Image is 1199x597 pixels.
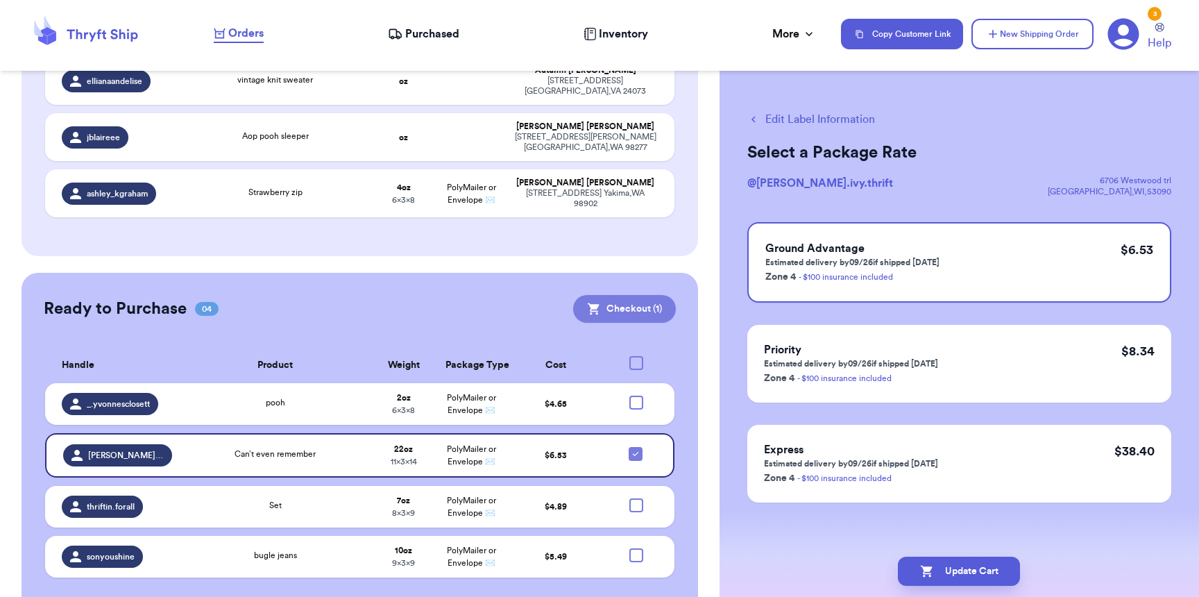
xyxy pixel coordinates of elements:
[513,76,658,96] div: [STREET_ADDRESS] [GEOGRAPHIC_DATA] , VA 24073
[1048,175,1171,186] div: 6706 Westwood trl
[764,358,938,369] p: Estimated delivery by 09/26 if shipped [DATE]
[1121,342,1155,361] p: $ 8.34
[545,451,567,460] span: $ 6.53
[545,400,567,408] span: $ 4.65
[87,188,148,199] span: ashley_kgraham
[214,25,264,43] a: Orders
[1114,442,1155,461] p: $ 38.40
[765,257,939,268] p: Estimated delivery by 09/26 if shipped [DATE]
[545,553,567,561] span: $ 5.49
[62,358,94,373] span: Handle
[599,26,648,42] span: Inventory
[180,348,370,383] th: Product
[235,450,316,458] span: Can’t even remember
[394,445,413,453] strong: 22 oz
[392,509,415,517] span: 8 x 3 x 9
[772,26,816,42] div: More
[1148,7,1162,21] div: 3
[391,457,417,466] span: 11 x 3 x 14
[248,188,303,196] span: Strawberry zip
[392,559,415,567] span: 9 x 3 x 9
[513,178,658,188] div: [PERSON_NAME] [PERSON_NAME]
[266,398,285,407] span: pooh
[584,26,648,42] a: Inventory
[447,394,496,414] span: PolyMailer or Envelope ✉️
[765,243,865,254] span: Ground Advantage
[392,196,415,204] span: 6 x 3 x 8
[1107,18,1139,50] a: 3
[399,133,408,142] strong: oz
[87,132,120,143] span: jblaireee
[545,503,567,511] span: $ 4.89
[88,450,164,461] span: [PERSON_NAME].ivy.thrift
[397,394,411,402] strong: 2 oz
[747,178,893,189] span: @ [PERSON_NAME].ivy.thrift
[797,474,892,482] a: - $100 insurance included
[764,473,794,483] span: Zone 4
[242,132,309,140] span: Aop pooh sleeper
[395,546,412,555] strong: 10 oz
[399,77,408,85] strong: oz
[764,458,938,469] p: Estimated delivery by 09/26 if shipped [DATE]
[447,546,496,567] span: PolyMailer or Envelope ✉️
[764,444,803,455] span: Express
[764,344,801,355] span: Priority
[237,76,313,84] span: vintage knit sweater
[392,406,415,414] span: 6 x 3 x 8
[254,551,297,560] span: bugle jeans
[747,142,1171,164] h2: Select a Package Rate
[971,19,1094,49] button: New Shipping Order
[269,501,282,510] span: Set
[513,188,658,209] div: [STREET_ADDRESS] Yakima , WA 98902
[87,76,142,87] span: ellianaandelise
[370,348,437,383] th: Weight
[513,132,658,153] div: [STREET_ADDRESS][PERSON_NAME] [GEOGRAPHIC_DATA] , WA 98277
[87,551,135,562] span: sonyoushine
[447,445,496,466] span: PolyMailer or Envelope ✉️
[505,348,606,383] th: Cost
[765,272,796,282] span: Zone 4
[447,183,496,204] span: PolyMailer or Envelope ✉️
[1148,23,1171,51] a: Help
[513,121,658,132] div: [PERSON_NAME] [PERSON_NAME]
[437,348,504,383] th: Package Type
[573,295,676,323] button: Checkout (1)
[797,374,892,382] a: - $100 insurance included
[44,298,187,320] h2: Ready to Purchase
[764,373,794,383] span: Zone 4
[87,398,150,410] span: _.yvonnesclosett
[195,302,219,316] span: 04
[397,496,410,505] strong: 7 oz
[447,496,496,517] span: PolyMailer or Envelope ✉️
[397,183,411,192] strong: 4 oz
[1048,186,1171,197] div: [GEOGRAPHIC_DATA] , WI , 53090
[87,501,135,512] span: thriftin.forall
[898,557,1020,586] button: Update Cart
[747,111,875,128] button: Edit Label Information
[841,19,963,49] button: Copy Customer Link
[388,26,459,42] a: Purchased
[405,26,459,42] span: Purchased
[1121,240,1153,260] p: $ 6.53
[228,25,264,42] span: Orders
[1148,35,1171,51] span: Help
[799,273,893,281] a: - $100 insurance included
